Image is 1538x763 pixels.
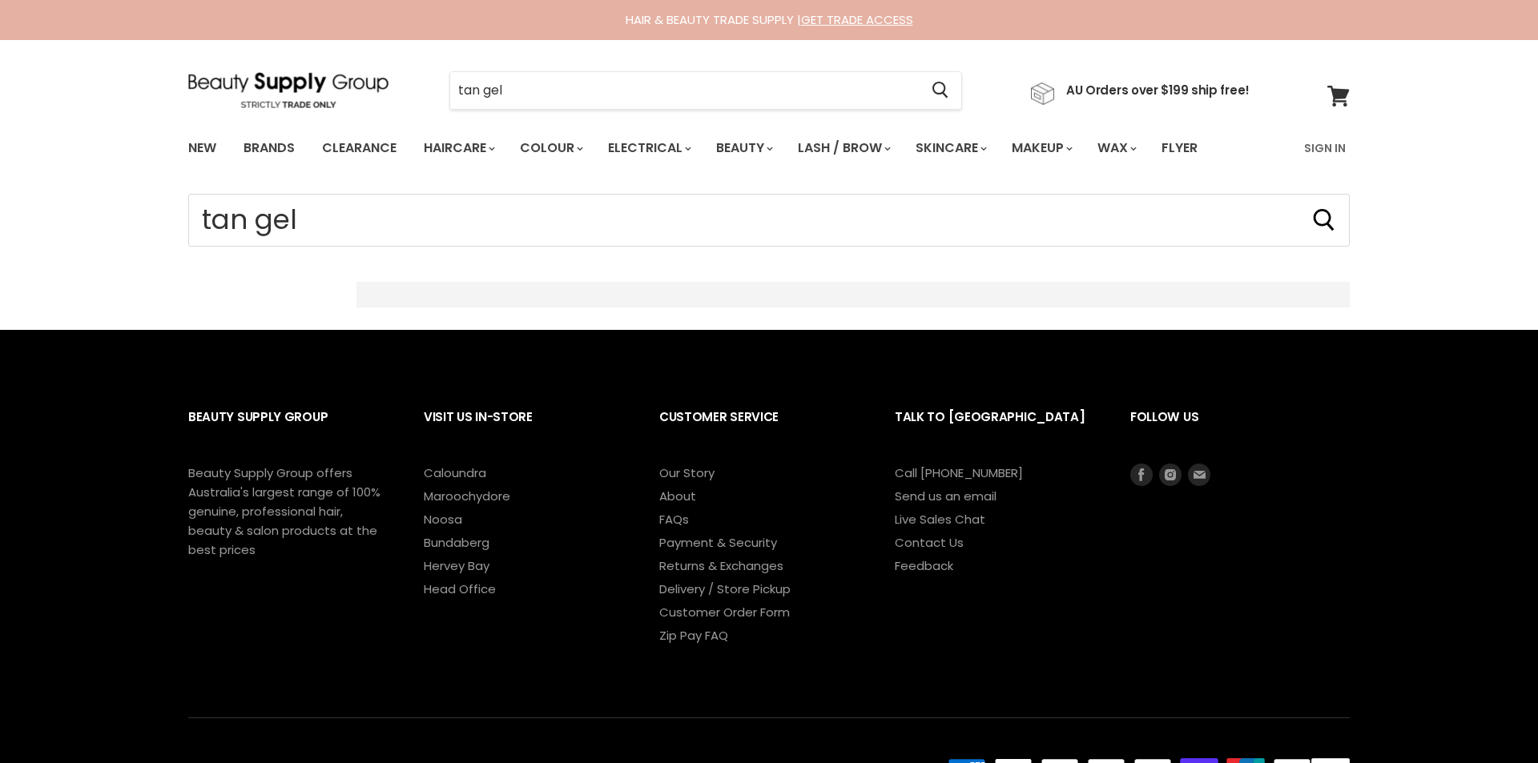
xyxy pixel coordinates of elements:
[168,125,1370,171] nav: Main
[424,464,486,481] a: Caloundra
[659,604,790,620] a: Customer Order Form
[1311,207,1337,233] button: Search
[1085,131,1146,165] a: Wax
[904,131,996,165] a: Skincare
[168,12,1370,28] div: HAIR & BEAUTY TRADE SUPPLY |
[659,534,777,551] a: Payment & Security
[895,511,985,528] a: Live Sales Chat
[1458,688,1522,747] iframe: Gorgias live chat messenger
[508,131,593,165] a: Colour
[659,580,791,597] a: Delivery / Store Pickup
[310,131,409,165] a: Clearance
[424,488,510,504] a: Maroochydore
[1000,131,1082,165] a: Makeup
[895,464,1023,481] a: Call [PHONE_NUMBER]
[786,131,900,165] a: Lash / Brow
[659,511,689,528] a: FAQs
[176,131,228,165] a: New
[450,72,919,109] input: Search
[895,557,953,574] a: Feedback
[659,488,696,504] a: About
[188,397,392,464] h2: Beauty Supply Group
[176,125,1252,171] ul: Main menu
[704,131,783,165] a: Beauty
[801,11,913,28] a: GET TRADE ACCESS
[424,511,462,528] a: Noosa
[919,72,961,109] button: Search
[424,397,627,464] h2: Visit Us In-Store
[659,627,728,644] a: Zip Pay FAQ
[424,580,496,597] a: Head Office
[188,194,1350,247] form: Product
[659,557,783,574] a: Returns & Exchanges
[1130,397,1350,464] h2: Follow us
[412,131,505,165] a: Haircare
[895,397,1098,464] h2: Talk to [GEOGRAPHIC_DATA]
[188,194,1350,247] input: Search
[449,71,962,110] form: Product
[596,131,701,165] a: Electrical
[424,534,489,551] a: Bundaberg
[232,131,307,165] a: Brands
[659,464,715,481] a: Our Story
[659,397,863,464] h2: Customer Service
[1294,131,1355,165] a: Sign In
[895,534,964,551] a: Contact Us
[188,464,380,560] p: Beauty Supply Group offers Australia's largest range of 100% genuine, professional hair, beauty &...
[424,557,489,574] a: Hervey Bay
[1149,131,1210,165] a: Flyer
[895,488,996,504] a: Send us an email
